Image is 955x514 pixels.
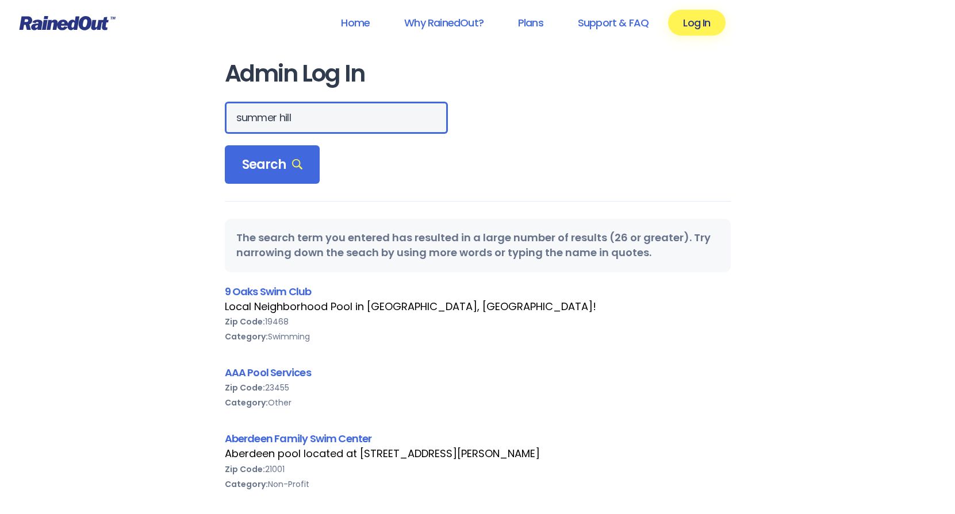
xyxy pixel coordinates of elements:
a: Log In [668,10,725,36]
div: 19468 [225,314,731,329]
b: Category: [225,331,268,342]
div: 23455 [225,380,731,395]
div: Other [225,395,731,410]
div: Search [225,145,320,184]
b: Category: [225,478,268,490]
a: Why RainedOut? [389,10,498,36]
span: Search [242,157,303,173]
input: Search Orgs… [225,102,448,134]
div: Aberdeen pool located at [STREET_ADDRESS][PERSON_NAME] [225,446,731,461]
div: 21001 [225,462,731,477]
div: Aberdeen Family Swim Center [225,431,731,446]
div: 9 Oaks Swim Club [225,284,731,299]
a: Aberdeen Family Swim Center [225,431,372,446]
b: Category: [225,397,268,408]
a: Home [326,10,385,36]
a: 9 Oaks Swim Club [225,284,312,299]
a: Plans [503,10,558,36]
div: Non-Profit [225,477,731,492]
div: Local Neighborhood Pool in [GEOGRAPHIC_DATA], [GEOGRAPHIC_DATA]! [225,299,731,314]
b: Zip Code: [225,316,265,327]
h1: Admin Log In [225,61,731,87]
div: Swimming [225,329,731,344]
b: Zip Code: [225,463,265,475]
a: Support & FAQ [563,10,663,36]
div: AAA Pool Services [225,365,731,380]
b: Zip Code: [225,382,265,393]
a: AAA Pool Services [225,365,311,380]
div: The search term you entered has resulted in a large number of results (26 or greater). Try narrow... [225,219,731,272]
